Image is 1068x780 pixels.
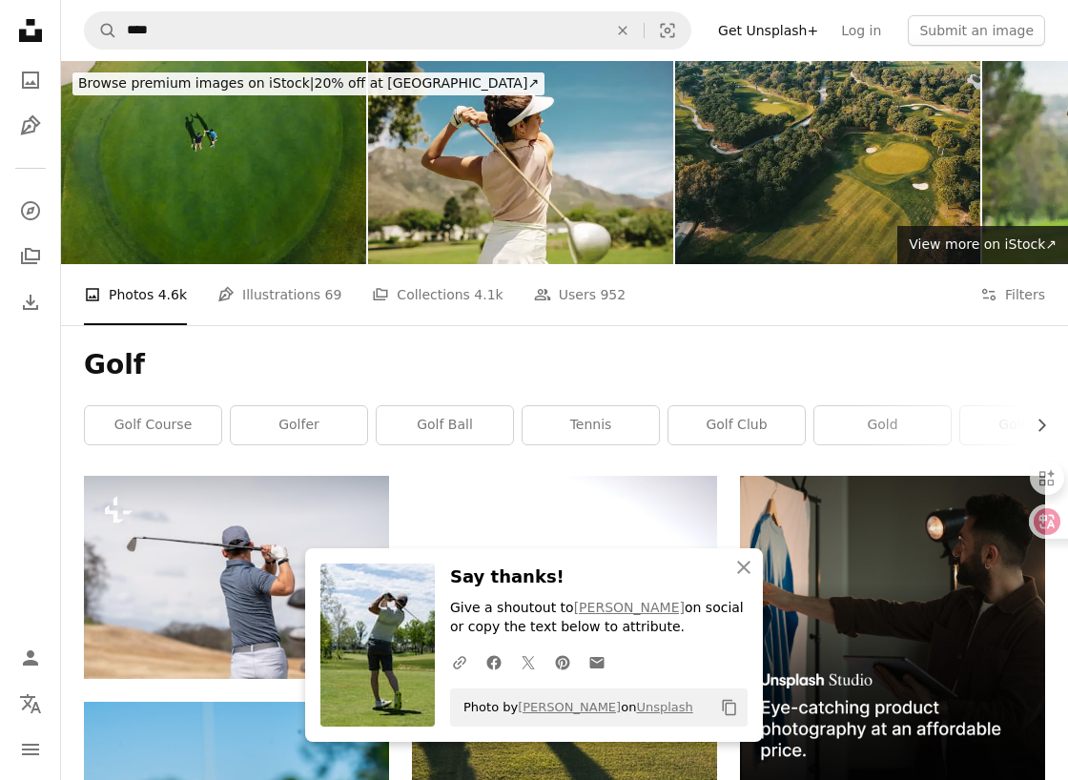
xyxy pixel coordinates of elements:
[11,61,50,99] a: Photos
[707,15,830,46] a: Get Unsplash+
[580,643,614,681] a: Share over email
[11,685,50,723] button: Language
[11,107,50,145] a: Illustrations
[518,700,621,714] a: [PERSON_NAME]
[897,226,1068,264] a: View more on iStock↗
[602,12,644,49] button: Clear
[600,284,626,305] span: 952
[450,564,748,591] h3: Say thanks!
[814,406,951,444] a: gold
[61,61,366,264] img: Two golfers are playing on a vibrant green golf course with a sand bunker and surrounding trees u...
[78,75,314,91] span: Browse premium images on iStock |
[11,283,50,321] a: Download History
[909,236,1057,252] span: View more on iStock ↗
[11,730,50,769] button: Menu
[325,284,342,305] span: 69
[11,639,50,677] a: Log in / Sign up
[85,12,117,49] button: Search Unsplash
[545,643,580,681] a: Share on Pinterest
[231,406,367,444] a: golfer
[511,643,545,681] a: Share on Twitter
[454,692,693,723] span: Photo by on
[1024,406,1045,444] button: scroll list to the right
[477,643,511,681] a: Share on Facebook
[11,192,50,230] a: Explore
[830,15,893,46] a: Log in
[217,264,341,325] a: Illustrations 69
[574,600,685,615] a: [PERSON_NAME]
[372,264,503,325] a: Collections 4.1k
[85,406,221,444] a: golf course
[84,348,1045,382] h1: Golf
[78,75,539,91] span: 20% off at [GEOGRAPHIC_DATA] ↗
[645,12,690,49] button: Visual search
[534,264,626,325] a: Users 952
[377,406,513,444] a: golf ball
[84,11,691,50] form: Find visuals sitewide
[908,15,1045,46] button: Submit an image
[11,237,50,276] a: Collections
[668,406,805,444] a: golf club
[450,599,748,637] p: Give a shoutout to on social or copy the text below to attribute.
[713,691,746,724] button: Copy to clipboard
[84,568,389,585] a: a man swinging a golf club on a golf course
[675,61,980,264] img: Aerial shot of the golf course
[636,700,692,714] a: Unsplash
[61,61,556,107] a: Browse premium images on iStock|20% off at [GEOGRAPHIC_DATA]↗
[474,284,503,305] span: 4.1k
[84,476,389,679] img: a man swinging a golf club on a golf course
[980,264,1045,325] button: Filters
[368,61,673,264] img: Female golfer executing a perfect swing with a driver club
[523,406,659,444] a: tennis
